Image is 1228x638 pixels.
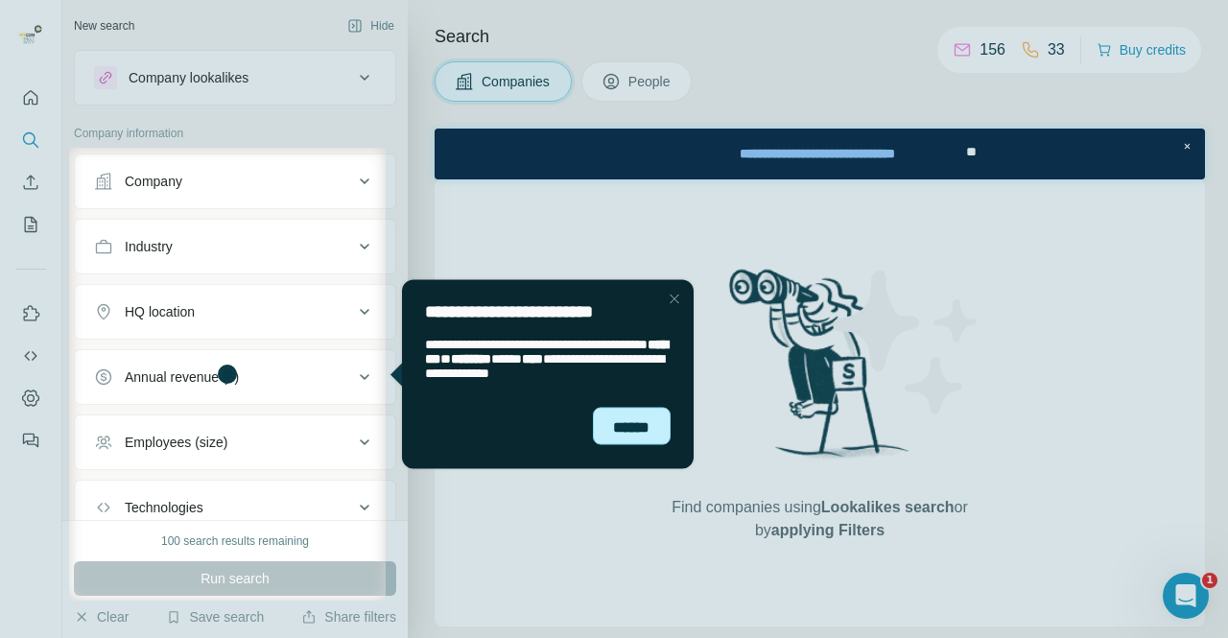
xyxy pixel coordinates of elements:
button: HQ location [75,289,395,335]
div: Technologies [125,498,203,517]
iframe: Tooltip [386,276,697,473]
button: Company [75,158,395,204]
div: Employees (size) [125,433,227,452]
div: Close Step [743,8,762,27]
button: Industry [75,224,395,270]
div: Watch our October Product update [251,4,515,46]
div: HQ location [125,302,195,321]
div: 100 search results remaining [161,532,309,550]
button: Annual revenue ($) [75,354,395,400]
button: Technologies [75,484,395,531]
div: Annual revenue ($) [125,367,239,387]
div: Industry [125,237,173,256]
button: Employees (size) [75,419,395,465]
div: Company [125,172,182,191]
